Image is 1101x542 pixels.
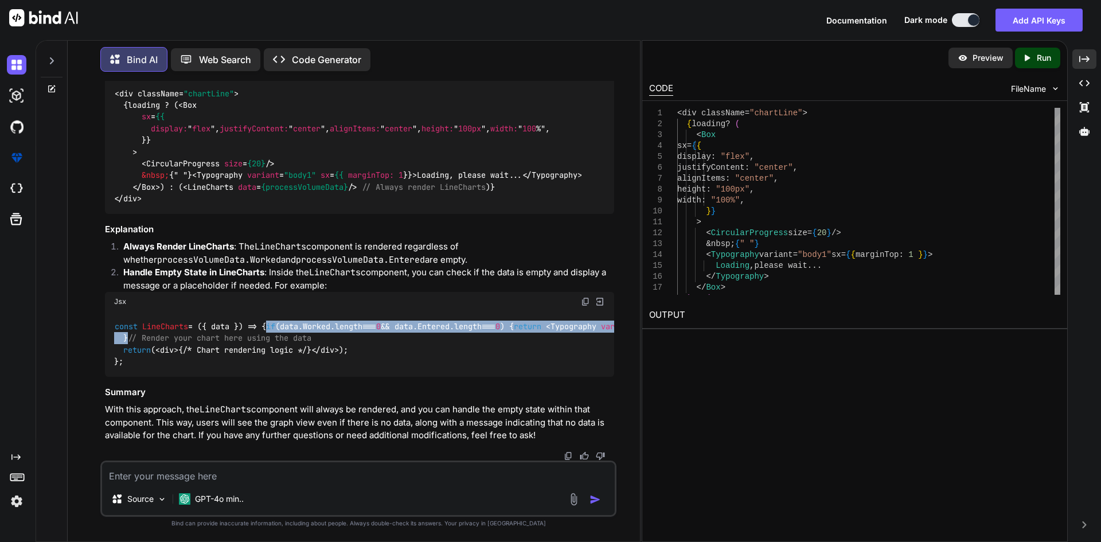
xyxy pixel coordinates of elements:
[7,55,26,75] img: darkChat
[696,283,706,292] span: </
[995,9,1083,32] button: Add API Keys
[183,88,234,99] span: "chartLine"
[649,184,662,195] div: 8
[649,108,662,119] div: 1
[127,53,158,67] p: Bind AI
[649,151,662,162] div: 5
[7,492,26,511] img: settings
[490,123,518,134] span: width:
[546,321,674,332] span: < = >
[754,261,807,270] span: please wait
[735,174,773,183] span: "center"
[792,250,797,259] span: =
[9,9,78,26] img: Bind AI
[759,250,792,259] span: variant
[749,108,802,118] span: "chartLine"
[744,163,749,172] span: :
[580,451,589,461] img: like
[105,386,614,399] h3: Summary
[311,345,339,355] span: </ >
[649,119,662,130] div: 2
[183,182,357,192] span: < = />
[220,123,288,134] span: justifyContent:
[132,182,160,192] span: </ >
[706,272,716,281] span: </
[740,196,744,205] span: ,
[682,108,744,118] span: div className
[710,228,787,237] span: CircularProgress
[114,297,126,306] span: Jsx
[224,158,243,169] span: size
[908,250,913,259] span: 1
[696,141,701,150] span: {
[142,112,151,122] span: sx
[730,239,735,248] span: ;
[589,494,601,505] img: icon
[522,170,582,181] span: </ >
[918,250,923,259] span: }
[720,152,749,161] span: "flex"
[123,241,234,252] strong: Always Render LineCharts
[812,228,817,237] span: {
[706,283,720,292] span: Box
[142,321,188,332] span: LineCharts
[581,297,590,306] img: copy
[151,123,188,134] span: display:
[303,321,330,332] span: Worked
[710,152,715,161] span: :
[677,141,687,150] span: sx
[532,170,577,181] span: Typography
[522,123,536,134] span: 100
[846,250,850,259] span: {
[123,240,614,266] p: : The component is rendered regardless of whether and are empty.
[188,182,233,192] span: LineCharts
[155,112,165,122] span: {{
[749,261,754,270] span: ,
[649,293,662,304] div: 18
[649,141,662,151] div: 4
[856,250,899,259] span: marginTop
[200,404,251,415] code: LineCharts
[928,250,932,259] span: >
[179,493,190,505] img: GPT-4o mini
[740,239,754,248] span: " "
[677,108,682,118] span: <
[155,345,339,355] span: {/* Chart rendering logic */}
[706,239,710,248] span: &
[649,206,662,217] div: 10
[123,266,614,292] p: : Inside the component, you can check if the data is empty and display a message or a placeholder...
[247,170,279,181] span: variant
[720,283,725,292] span: >
[160,345,174,355] span: div
[123,345,151,355] span: return
[399,170,403,181] span: 1
[716,261,749,270] span: Loading
[817,228,826,237] span: 20
[788,228,807,237] span: size
[649,260,662,271] div: 15
[677,163,745,172] span: justifyContent
[826,228,831,237] span: }
[649,239,662,249] div: 13
[706,250,710,259] span: <
[686,141,691,150] span: =
[706,185,710,194] span: :
[677,196,701,205] span: width
[330,123,380,134] span: alignItems:
[115,321,138,332] span: const
[826,14,887,26] button: Documentation
[595,297,605,307] img: Open in Browser
[7,148,26,167] img: premium
[114,321,885,368] code: = ( ) => { (data. . === && data. . === ) { ; } ( ); };
[706,294,710,303] span: (
[362,182,486,192] span: // Always render LineCharts
[754,239,759,248] span: }
[744,108,749,118] span: =
[321,170,330,181] span: sx
[157,254,281,266] code: processVolumeData.Worked
[192,123,210,134] span: flex
[335,321,362,332] span: length
[567,493,580,506] img: attachment
[293,123,321,134] span: center
[348,170,394,181] span: marginTop:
